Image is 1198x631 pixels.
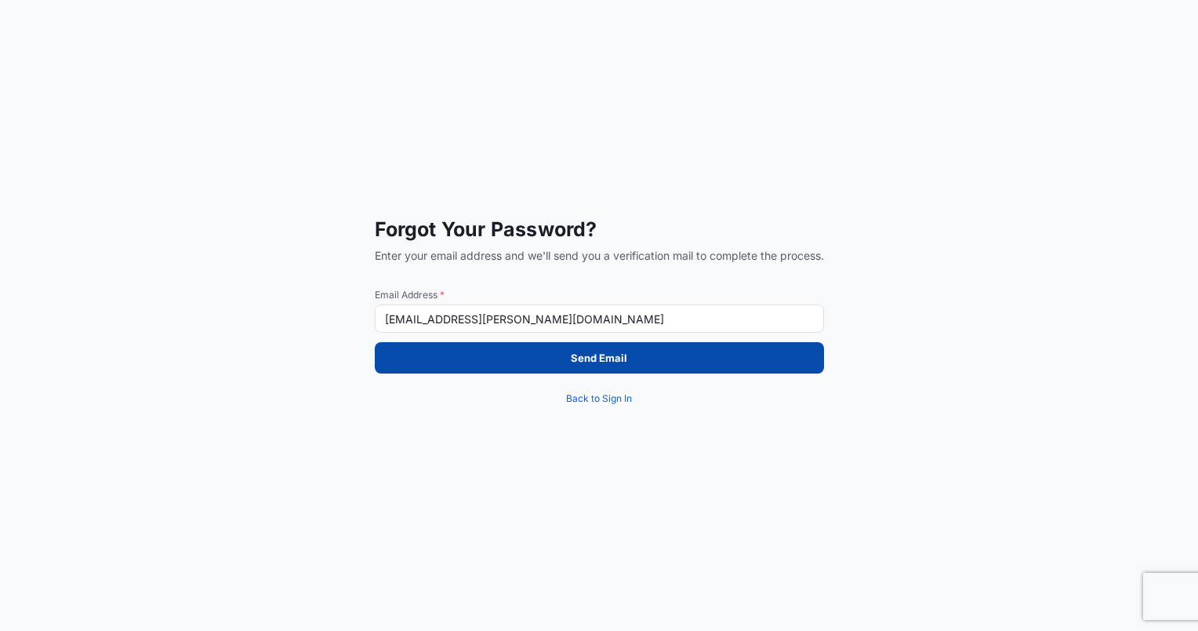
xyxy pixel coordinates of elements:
a: Back to Sign In [375,383,824,414]
input: example@gmail.com [375,305,824,333]
p: Send Email [571,350,627,366]
span: Forgot Your Password? [375,217,824,242]
span: Email Address [375,289,824,301]
span: Enter your email address and we'll send you a verification mail to complete the process. [375,248,824,264]
button: Send Email [375,342,824,374]
span: Back to Sign In [566,391,632,407]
